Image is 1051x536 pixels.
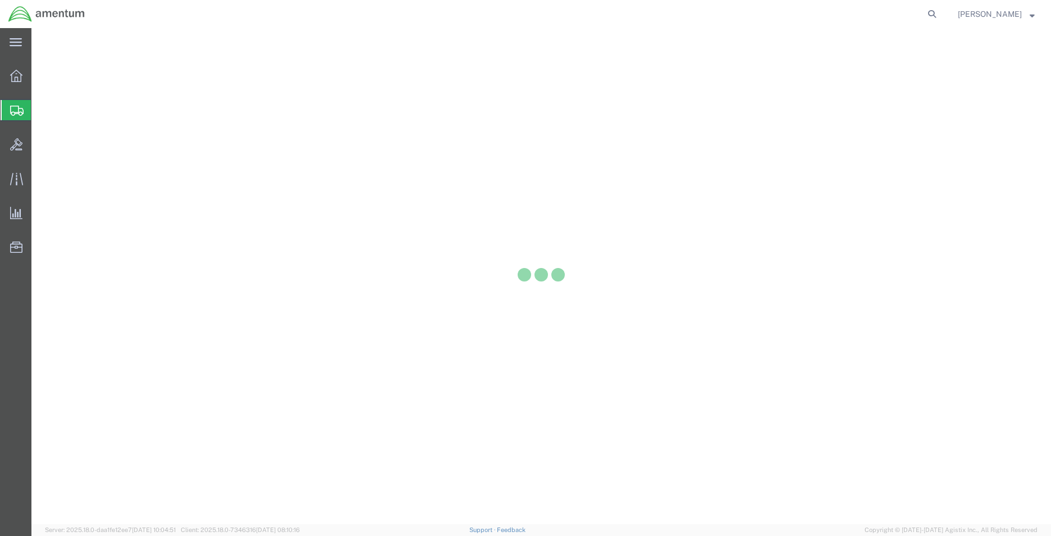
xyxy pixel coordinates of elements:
span: Server: 2025.18.0-daa1fe12ee7 [45,526,176,533]
span: Client: 2025.18.0-7346316 [181,526,300,533]
span: [DATE] 08:10:16 [256,526,300,533]
button: [PERSON_NAME] [957,7,1035,21]
span: [DATE] 10:04:51 [132,526,176,533]
span: Copyright © [DATE]-[DATE] Agistix Inc., All Rights Reserved [865,525,1038,535]
a: Feedback [497,526,525,533]
span: Drew Collier [958,8,1022,20]
a: Support [469,526,497,533]
img: logo [8,6,85,22]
